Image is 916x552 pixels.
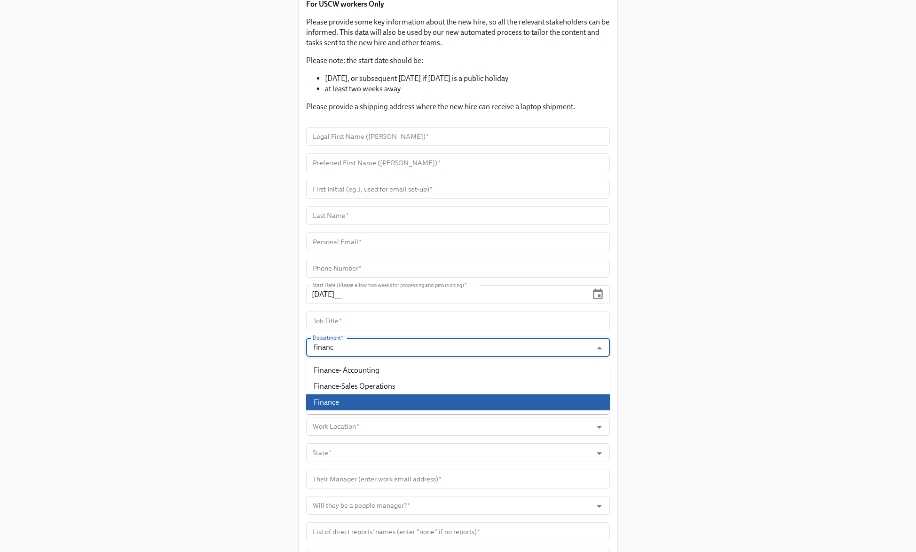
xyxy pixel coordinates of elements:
li: Finance-Sales Operations [306,378,610,394]
p: Please provide a shipping address where the new hire can receive a laptop shipment. [306,102,610,112]
button: Close [592,341,607,355]
button: Open [592,420,607,434]
p: Please provide some key information about the new hire, so all the relevant stakeholders can be i... [306,17,610,48]
button: Open [592,446,607,461]
li: Finance- Accounting [306,362,610,378]
input: MM/DD/YYYY [306,285,588,304]
p: Please note: the start date should be: [306,56,610,66]
button: Open [592,499,607,513]
li: at least two weeks away [325,84,610,94]
li: Finance [306,394,610,410]
li: [DATE], or subsequent [DATE] if [DATE] is a public holiday [325,73,610,84]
